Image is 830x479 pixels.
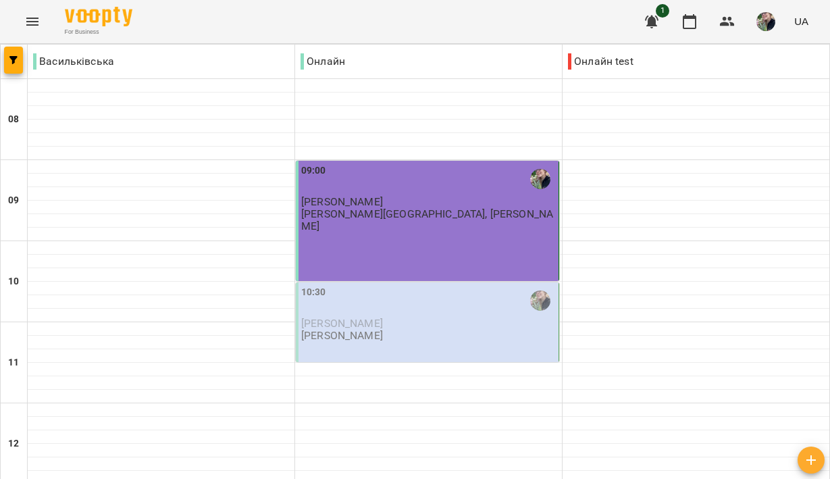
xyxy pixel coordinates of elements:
[16,5,49,38] button: Menu
[301,285,326,300] label: 10:30
[301,208,556,232] p: [PERSON_NAME][GEOGRAPHIC_DATA], [PERSON_NAME]
[301,330,383,341] p: [PERSON_NAME]
[794,14,808,28] span: UA
[301,195,383,208] span: [PERSON_NAME]
[798,447,825,474] button: Створити урок
[530,291,550,311] img: Борзова Марія Олексіївна
[8,193,19,208] h6: 09
[301,317,383,330] span: [PERSON_NAME]
[568,53,633,70] p: Онлайн test
[33,53,114,70] p: Васильківська
[301,163,326,178] label: 09:00
[756,12,775,31] img: ee1b7481cd68f5b66c71edb09350e4c2.jpg
[656,4,669,18] span: 1
[301,53,345,70] p: Онлайн
[8,274,19,289] h6: 10
[789,9,814,34] button: UA
[8,355,19,370] h6: 11
[65,7,132,26] img: Voopty Logo
[530,169,550,189] img: Борзова Марія Олексіївна
[8,112,19,127] h6: 08
[65,28,132,36] span: For Business
[8,436,19,451] h6: 12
